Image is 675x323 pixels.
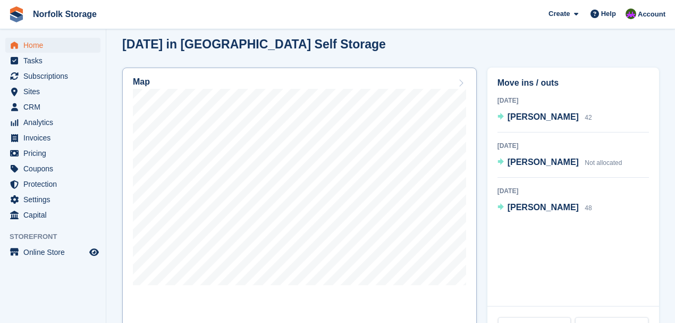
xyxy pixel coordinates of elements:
a: menu [5,161,100,176]
span: Capital [23,208,87,222]
span: Settings [23,192,87,207]
span: Create [549,9,570,19]
a: [PERSON_NAME] 48 [497,201,592,215]
a: menu [5,146,100,161]
a: menu [5,53,100,68]
span: Not allocated [585,159,622,167]
img: Tom Pearson [626,9,636,19]
a: menu [5,69,100,84]
span: Pricing [23,146,87,161]
span: [PERSON_NAME] [508,158,579,167]
span: 42 [585,114,592,121]
a: menu [5,38,100,53]
div: [DATE] [497,96,649,105]
a: menu [5,245,100,260]
span: Analytics [23,115,87,130]
h2: Move ins / outs [497,77,649,89]
span: Sites [23,84,87,99]
a: Preview store [88,246,100,259]
a: menu [5,177,100,192]
span: CRM [23,100,87,114]
span: Home [23,38,87,53]
span: [PERSON_NAME] [508,203,579,212]
h2: [DATE] in [GEOGRAPHIC_DATA] Self Storage [122,37,386,52]
a: menu [5,100,100,114]
a: menu [5,192,100,207]
span: Coupons [23,161,87,176]
span: [PERSON_NAME] [508,112,579,121]
span: Help [601,9,616,19]
a: Norfolk Storage [29,5,101,23]
span: Invoices [23,130,87,145]
a: menu [5,84,100,99]
a: menu [5,130,100,145]
span: Account [638,9,665,20]
h2: Map [133,77,150,87]
span: 48 [585,204,592,212]
span: Online Store [23,245,87,260]
a: [PERSON_NAME] 42 [497,111,592,125]
span: Subscriptions [23,69,87,84]
div: [DATE] [497,141,649,151]
span: Protection [23,177,87,192]
div: [DATE] [497,186,649,196]
img: stora-icon-8386f47178a22dfd0bd8f6a31ec36ba5ce8667c1dd55bd0f319d3a0aa187defe.svg [9,6,24,22]
a: menu [5,115,100,130]
a: [PERSON_NAME] Not allocated [497,156,622,170]
span: Storefront [10,231,106,242]
span: Tasks [23,53,87,68]
a: menu [5,208,100,222]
